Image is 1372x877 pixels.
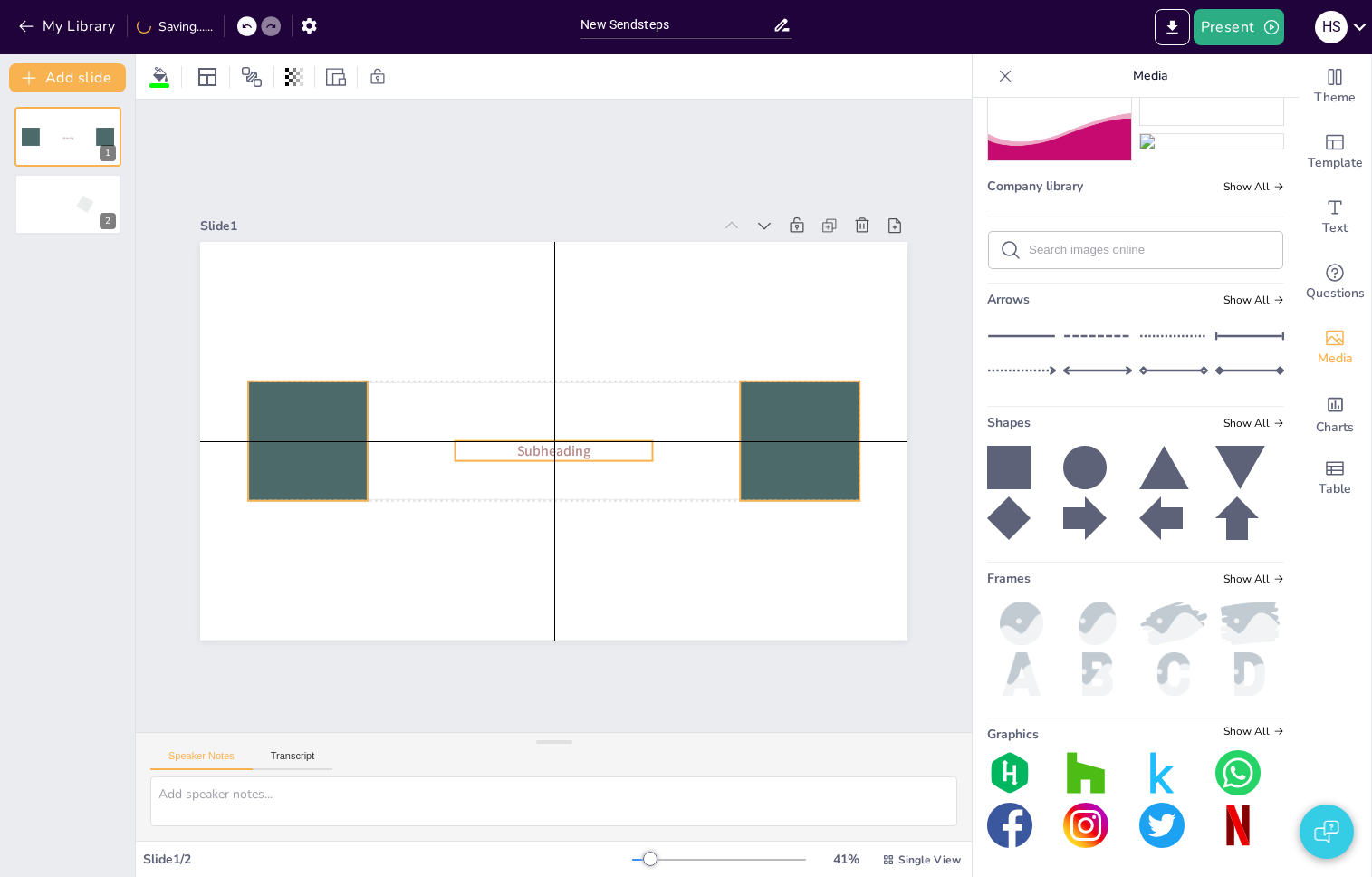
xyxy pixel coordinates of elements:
[1223,725,1284,737] span: Show all
[1299,446,1371,511] div: Add a table
[14,107,121,167] div: 1
[143,851,632,868] div: Slide 1 / 2
[253,750,333,770] button: Transcript
[1215,602,1284,645] img: paint.png
[1319,479,1351,499] span: Table
[988,80,1131,160] img: 2ccdaa61-dd91-4758-ba03-462e3812f0f9.png
[987,414,1031,431] span: Shapes
[1215,750,1261,795] img: graphic
[987,750,1032,795] img: graphic
[1299,315,1371,381] div: Add images, graphics, shapes or video
[241,66,263,88] span: Position
[1223,573,1284,585] span: Show all
[1194,9,1284,45] button: Present
[1155,9,1190,45] button: Export to PowerPoint
[1306,284,1365,304] span: Questions
[1299,120,1371,185] div: Add ready made slides
[1063,652,1132,696] img: b.png
[1314,88,1356,108] span: Theme
[1318,349,1353,369] span: Media
[1215,803,1261,848] img: graphic
[1063,602,1132,645] img: oval.png
[1063,803,1108,848] img: graphic
[200,217,712,235] div: Slide 1
[517,441,591,460] span: Subheading
[987,178,1083,195] span: Company library
[824,851,868,868] div: 41 %
[1139,602,1208,645] img: paint2.png
[987,291,1030,308] span: Arrows
[1299,185,1371,250] div: Add text boxes
[150,750,253,770] button: Speaker Notes
[14,174,121,234] div: 2
[1140,134,1283,149] img: f348dbc6-3600-4af2-93ff-97b6b81d269f.png
[1020,54,1281,98] p: Media
[1315,11,1348,43] div: h s
[987,602,1056,645] img: ball.png
[100,213,116,229] div: 2
[1223,180,1284,193] span: Show all
[580,12,772,38] input: Insert title
[1223,417,1284,429] span: Show all
[987,652,1056,696] img: a.png
[1308,153,1363,173] span: Template
[322,63,350,92] div: Resize presentation
[137,18,213,35] div: Saving......
[1139,652,1208,696] img: c.png
[1322,218,1348,238] span: Text
[1139,750,1185,795] img: graphic
[100,145,116,161] div: 1
[193,63,222,92] div: Layout
[987,726,1039,743] span: Graphics
[1299,381,1371,446] div: Add charts and graphs
[1299,54,1371,120] div: Change the overall theme
[1299,250,1371,315] div: Get real-time input from your audience
[1315,9,1348,45] button: h s
[987,803,1032,848] img: graphic
[14,12,123,41] button: My Library
[1316,418,1354,438] span: Charts
[1139,803,1185,848] img: graphic
[1215,652,1284,696] img: d.png
[898,853,961,867] span: Single View
[147,67,174,86] div: Background color
[62,137,73,140] span: Subheading
[1063,750,1108,795] img: graphic
[1029,243,1271,256] input: Search images online
[987,570,1031,587] span: Frames
[1223,294,1284,306] span: Show all
[9,63,126,92] button: Add slide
